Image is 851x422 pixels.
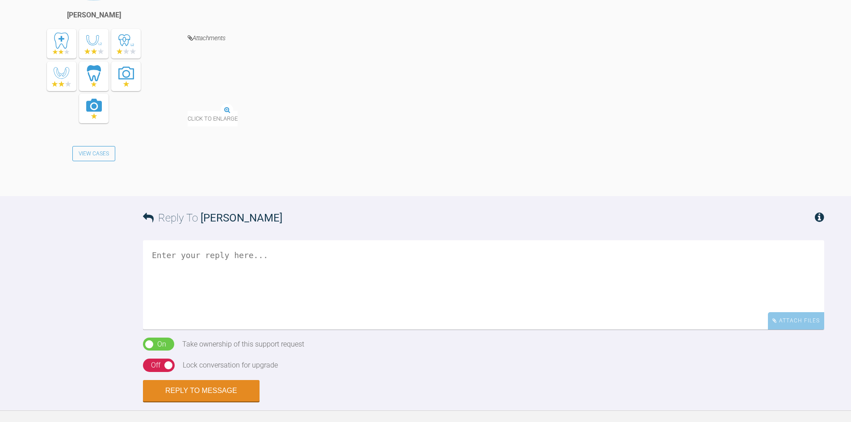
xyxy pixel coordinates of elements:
div: Lock conversation for upgrade [183,359,278,371]
span: Click to enlarge [188,111,238,126]
h3: Reply To [143,209,282,226]
div: [PERSON_NAME] [67,9,121,21]
div: On [157,338,166,350]
a: View Cases [72,146,115,161]
div: Attach Files [768,312,824,330]
button: Reply to Message [143,380,260,401]
h4: Attachments [188,33,824,44]
div: Off [151,359,160,371]
div: Take ownership of this support request [182,338,304,350]
span: [PERSON_NAME] [201,212,282,224]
